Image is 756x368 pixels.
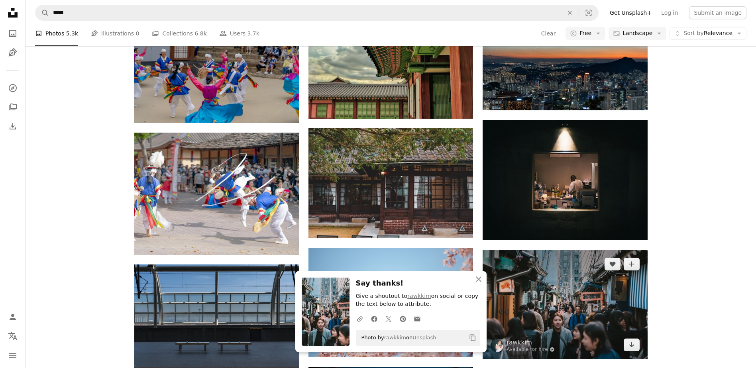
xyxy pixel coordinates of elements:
[483,18,647,110] img: areal view of building during nighttime
[483,301,647,308] a: crowd of people on street during daytime
[152,21,206,46] a: Collections 6.8k
[407,293,431,299] a: rawkkim
[5,25,21,41] a: Photos
[308,180,473,187] a: brown wooden framed glass window
[247,29,259,38] span: 3.7k
[566,27,605,40] button: Free
[656,6,683,19] a: Log in
[5,118,21,134] a: Download History
[5,5,21,22] a: Home — Unsplash
[35,5,599,21] form: Find visuals sitewide
[5,309,21,325] a: Log in / Sign up
[308,128,473,238] img: brown wooden framed glass window
[91,21,139,46] a: Illustrations 0
[579,29,591,37] span: Free
[483,176,647,183] a: low-light photo of woman standing on kitchen area
[356,278,480,289] h3: Say thanks!
[483,250,647,359] img: crowd of people on street during daytime
[507,346,555,353] a: Available for hire
[622,29,652,37] span: Landscape
[194,29,206,38] span: 6.8k
[410,311,424,327] a: Share over email
[605,6,656,19] a: Get Unsplash+
[605,258,621,270] button: Like
[624,258,640,270] button: Add to Collection
[35,5,49,20] button: Search Unsplash
[308,248,473,357] img: a branch of a tree with pink flowers
[683,29,732,37] span: Relevance
[308,69,473,76] a: brown and green pagoda
[466,331,479,345] button: Copy to clipboard
[367,311,381,327] a: Share on Facebook
[5,328,21,344] button: Language
[134,315,299,323] a: black wooden bench on gray concrete floor
[381,311,396,327] a: Share on Twitter
[5,80,21,96] a: Explore
[134,133,299,255] img: people in blue and white costume dancing on street during daytime
[412,335,436,341] a: Unsplash
[491,339,503,352] img: Go to rawkkim's profile
[483,60,647,67] a: areal view of building during nighttime
[134,65,299,72] a: people in blue and white traditional dress dancing on street during daytime
[541,27,556,40] button: Clear
[609,27,666,40] button: Landscape
[624,339,640,351] a: Download
[5,347,21,363] button: Menu
[579,5,598,20] button: Visual search
[220,21,259,46] a: Users 3.7k
[507,339,555,346] a: rawkkim
[5,99,21,115] a: Collections
[670,27,746,40] button: Sort byRelevance
[5,45,21,61] a: Illustrations
[308,26,473,119] img: brown and green pagoda
[356,292,480,308] p: Give a shoutout to on social or copy the text below to attribute.
[396,311,410,327] a: Share on Pinterest
[689,6,746,19] button: Submit an image
[561,5,579,20] button: Clear
[134,14,299,123] img: people in blue and white traditional dress dancing on street during daytime
[483,120,647,240] img: low-light photo of woman standing on kitchen area
[683,30,703,36] span: Sort by
[384,335,406,341] a: rawkkim
[136,29,139,38] span: 0
[357,331,436,344] span: Photo by on
[134,190,299,197] a: people in blue and white costume dancing on street during daytime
